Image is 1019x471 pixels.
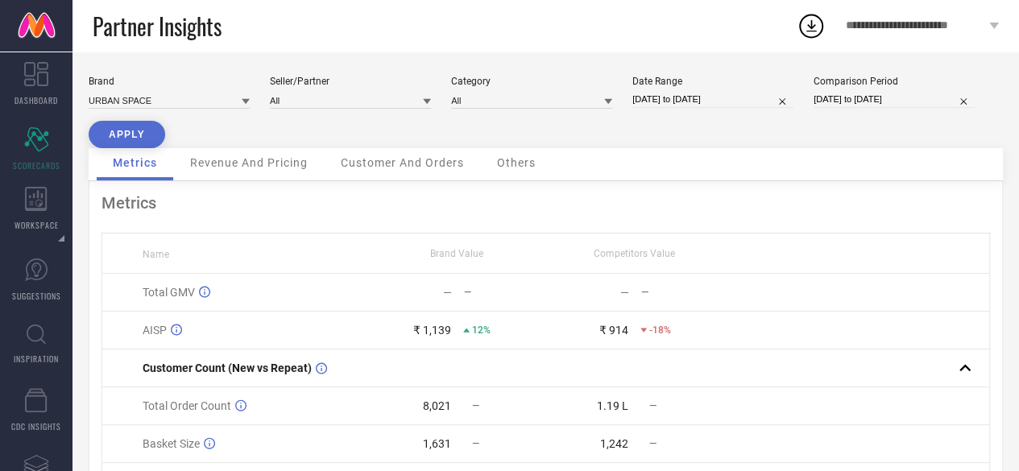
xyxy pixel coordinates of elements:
div: Category [451,76,612,87]
div: Brand [89,76,250,87]
span: Metrics [113,156,157,169]
span: — [649,400,657,411]
span: Brand Value [430,248,483,259]
span: SUGGESTIONS [12,290,61,302]
div: ₹ 1,139 [413,324,451,337]
div: Date Range [632,76,793,87]
span: Customer Count (New vs Repeat) [143,362,312,374]
span: Total Order Count [143,399,231,412]
span: -18% [649,324,671,336]
span: DASHBOARD [14,94,58,106]
button: APPLY [89,121,165,148]
span: AISP [143,324,167,337]
span: Partner Insights [93,10,222,43]
div: Seller/Partner [270,76,431,87]
div: Comparison Period [814,76,975,87]
div: Open download list [797,11,826,40]
div: Metrics [101,193,990,213]
div: 1,631 [423,437,451,450]
input: Select comparison period [814,91,975,108]
div: ₹ 914 [599,324,628,337]
span: — [472,400,479,411]
input: Select date range [632,91,793,108]
span: Basket Size [143,437,200,450]
span: Name [143,249,169,260]
div: 8,021 [423,399,451,412]
span: 12% [472,324,491,336]
span: Customer And Orders [341,156,464,169]
div: 1.19 L [597,399,628,412]
div: — [620,286,629,299]
span: Others [497,156,536,169]
span: WORKSPACE [14,219,59,231]
span: SCORECARDS [13,159,60,171]
span: CDC INSIGHTS [11,420,61,432]
span: — [472,438,479,449]
span: INSPIRATION [14,353,59,365]
span: Total GMV [143,286,195,299]
div: 1,242 [600,437,628,450]
span: Revenue And Pricing [190,156,308,169]
div: — [443,286,452,299]
span: Competitors Value [594,248,675,259]
div: — [641,287,723,298]
span: — [649,438,657,449]
div: — [464,287,545,298]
